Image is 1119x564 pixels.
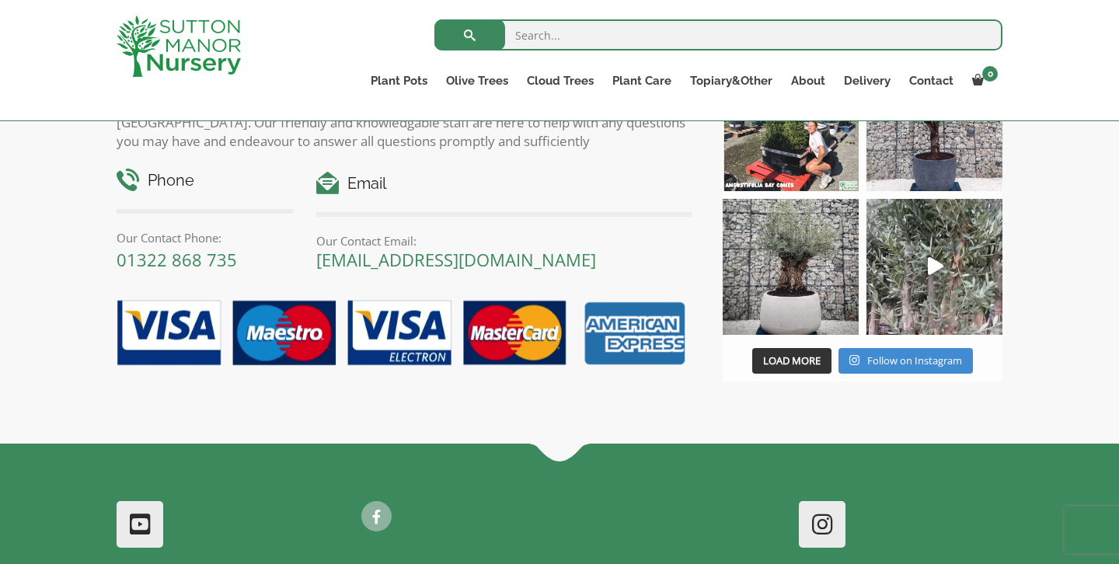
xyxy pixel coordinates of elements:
[763,353,821,367] span: Load More
[867,353,962,367] span: Follow on Instagram
[900,70,963,92] a: Contact
[316,248,596,271] a: [EMAIL_ADDRESS][DOMAIN_NAME]
[723,199,859,335] img: Check out this beauty we potted at our nursery today ❤️‍🔥 A huge, ancient gnarled Olive tree plan...
[316,172,692,196] h4: Email
[316,232,692,250] p: Our Contact Email:
[361,70,437,92] a: Plant Pots
[866,199,1002,335] img: New arrivals Monday morning of beautiful olive trees 🤩🤩 The weather is beautiful this summer, gre...
[117,169,293,193] h4: Phone
[782,70,835,92] a: About
[117,95,692,151] p: [PERSON_NAME] Manor Nursery aim to make all customers feel at ease when buying from [GEOGRAPHIC_D...
[849,354,859,366] svg: Instagram
[603,70,681,92] a: Plant Care
[723,55,859,191] img: Our elegant & picturesque Angustifolia Cones are an exquisite addition to your Bay Tree collectio...
[105,291,692,377] img: payment-options.png
[117,248,237,271] a: 01322 868 735
[117,228,293,247] p: Our Contact Phone:
[835,70,900,92] a: Delivery
[434,19,1002,50] input: Search...
[928,257,943,275] svg: Play
[437,70,518,92] a: Olive Trees
[752,348,831,374] button: Load More
[681,70,782,92] a: Topiary&Other
[963,70,1002,92] a: 0
[117,16,241,77] img: logo
[866,199,1002,335] a: Play
[838,348,973,374] a: Instagram Follow on Instagram
[518,70,603,92] a: Cloud Trees
[866,55,1002,191] img: A beautiful multi-stem Spanish Olive tree potted in our luxurious fibre clay pots 😍😍
[982,66,998,82] span: 0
